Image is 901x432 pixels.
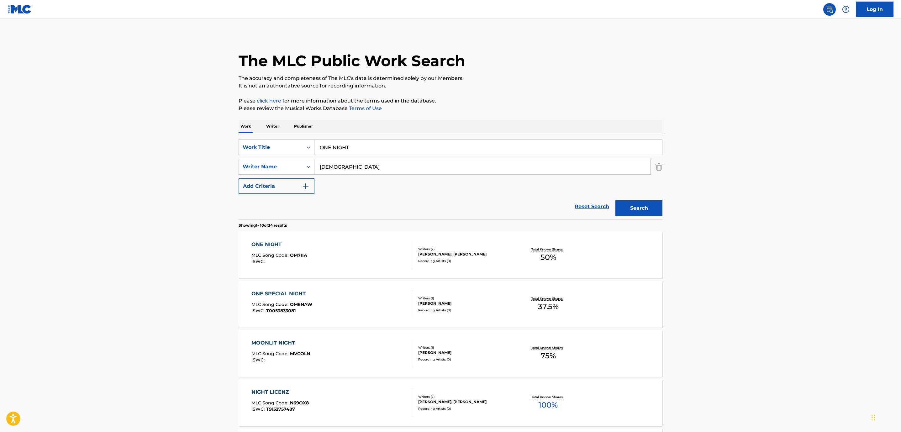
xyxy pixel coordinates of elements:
[870,402,901,432] iframe: Chat Widget
[251,388,309,396] div: NIGHT LICENZ
[531,395,565,399] p: Total Known Shares:
[541,350,556,361] span: 75 %
[239,281,662,328] a: ONE SPECIAL NIGHTMLC Song Code:OM6NAWISWC:T0053833081Writers (1)[PERSON_NAME]Recording Artists (0...
[538,301,559,312] span: 37.5 %
[239,140,662,219] form: Search Form
[239,330,662,377] a: MOONLIT NIGHTMLC Song Code:MVCOLNISWC:Writers (1)[PERSON_NAME]Recording Artists (0)Total Known Sh...
[826,6,833,13] img: search
[239,75,662,82] p: The accuracy and completeness of The MLC's data is determined solely by our Members.
[572,200,612,213] a: Reset Search
[239,120,253,133] p: Work
[243,144,299,151] div: Work Title
[239,51,465,70] h1: The MLC Public Work Search
[615,200,662,216] button: Search
[290,252,307,258] span: OM7IIA
[239,82,662,90] p: It is not an authoritative source for recording information.
[418,399,513,405] div: [PERSON_NAME], [PERSON_NAME]
[251,241,307,248] div: ONE NIGHT
[243,163,299,171] div: Writer Name
[418,308,513,313] div: Recording Artists ( 0 )
[418,259,513,263] div: Recording Artists ( 0 )
[239,231,662,278] a: ONE NIGHTMLC Song Code:OM7IIAISWC:Writers (2)[PERSON_NAME], [PERSON_NAME]Recording Artists (0)Tot...
[302,182,309,190] img: 9d2ae6d4665cec9f34b9.svg
[418,251,513,257] div: [PERSON_NAME], [PERSON_NAME]
[531,296,565,301] p: Total Known Shares:
[251,357,266,363] span: ISWC :
[539,399,558,411] span: 100 %
[418,357,513,362] div: Recording Artists ( 0 )
[418,247,513,251] div: Writers ( 2 )
[418,301,513,306] div: [PERSON_NAME]
[531,247,565,252] p: Total Known Shares:
[292,120,315,133] p: Publisher
[418,394,513,399] div: Writers ( 2 )
[418,296,513,301] div: Writers ( 1 )
[251,308,266,313] span: ISWC :
[290,400,309,406] span: N69OX8
[239,178,314,194] button: Add Criteria
[251,351,290,356] span: MLC Song Code :
[251,400,290,406] span: MLC Song Code :
[251,406,266,412] span: ISWC :
[239,379,662,426] a: NIGHT LICENZMLC Song Code:N69OX8ISWC:T9152757487Writers (2)[PERSON_NAME], [PERSON_NAME]Recording ...
[348,105,382,111] a: Terms of Use
[531,345,565,350] p: Total Known Shares:
[251,339,310,347] div: MOONLIT NIGHT
[266,406,295,412] span: T9152757487
[840,3,852,16] div: Help
[290,302,312,307] span: OM6NAW
[872,408,875,427] div: Drag
[418,350,513,356] div: [PERSON_NAME]
[418,345,513,350] div: Writers ( 1 )
[251,259,266,264] span: ISWC :
[842,6,850,13] img: help
[251,252,290,258] span: MLC Song Code :
[257,98,281,104] a: click here
[264,120,281,133] p: Writer
[656,159,662,175] img: Delete Criterion
[251,302,290,307] span: MLC Song Code :
[239,223,287,228] p: Showing 1 - 10 of 34 results
[290,351,310,356] span: MVCOLN
[856,2,893,17] a: Log In
[823,3,836,16] a: Public Search
[418,406,513,411] div: Recording Artists ( 0 )
[266,308,296,313] span: T0053833081
[540,252,556,263] span: 50 %
[8,5,32,14] img: MLC Logo
[239,97,662,105] p: Please for more information about the terms used in the database.
[251,290,312,298] div: ONE SPECIAL NIGHT
[239,105,662,112] p: Please review the Musical Works Database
